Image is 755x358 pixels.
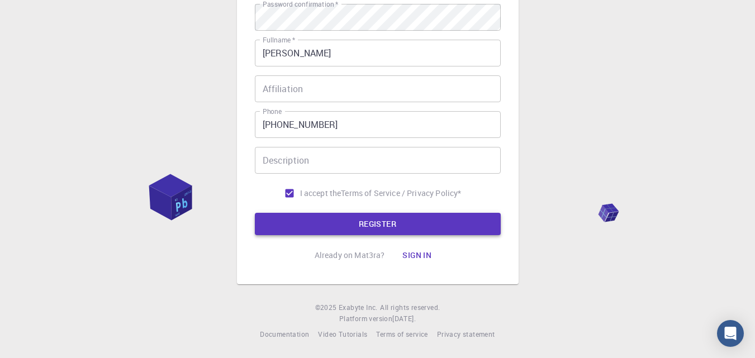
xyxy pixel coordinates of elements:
span: Terms of service [376,330,428,338]
a: Exabyte Inc. [339,302,378,313]
span: I accept the [300,188,341,199]
a: Privacy statement [437,329,495,340]
span: Video Tutorials [318,330,367,338]
span: © 2025 [315,302,339,313]
span: [DATE] . [392,314,416,323]
p: Already on Mat3ra? [315,250,385,261]
a: [DATE]. [392,313,416,324]
a: Video Tutorials [318,329,367,340]
label: Phone [263,107,282,116]
p: Terms of Service / Privacy Policy * [341,188,461,199]
span: Privacy statement [437,330,495,338]
div: Open Intercom Messenger [717,320,744,347]
button: Sign in [393,244,440,266]
a: Documentation [260,329,309,340]
a: Terms of Service / Privacy Policy* [341,188,461,199]
span: Exabyte Inc. [339,303,378,312]
span: Documentation [260,330,309,338]
a: Terms of service [376,329,428,340]
span: Platform version [339,313,392,324]
label: Fullname [263,35,295,45]
button: REGISTER [255,213,501,235]
span: All rights reserved. [380,302,440,313]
